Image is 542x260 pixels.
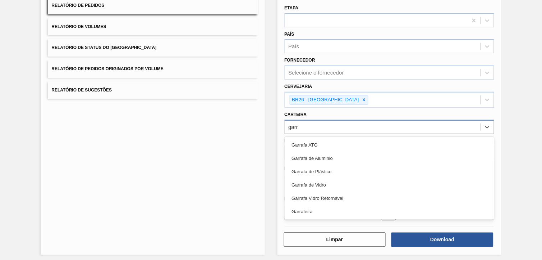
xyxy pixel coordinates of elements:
button: Download [391,233,493,247]
button: Relatório de Volumes [48,18,257,36]
label: Fornecedor [285,58,315,63]
div: Garrafa ATG [285,138,494,152]
div: País [289,44,299,50]
div: Garrafa Vidro Retornável [285,192,494,205]
span: Relatório de Pedidos Originados por Volume [51,66,164,71]
label: Cervejaria [285,84,312,89]
label: País [285,32,294,37]
label: Etapa [285,5,299,10]
div: Garrafa de Vidro [285,178,494,192]
div: BR26 - [GEOGRAPHIC_DATA] [290,95,360,104]
div: Garrafeira [285,205,494,218]
div: Garrafa de Plástico [285,165,494,178]
span: Relatório de Status do [GEOGRAPHIC_DATA] [51,45,156,50]
button: Relatório de Status do [GEOGRAPHIC_DATA] [48,39,257,57]
button: Relatório de Pedidos Originados por Volume [48,60,257,78]
span: Relatório de Pedidos [51,3,104,8]
button: Limpar [284,233,386,247]
div: Garrafa de Aluminio [285,152,494,165]
span: Relatório de Sugestões [51,88,112,93]
div: Selecione o fornecedor [289,70,344,76]
button: Relatório de Sugestões [48,81,257,99]
label: Carteira [285,112,307,117]
span: Relatório de Volumes [51,24,106,29]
